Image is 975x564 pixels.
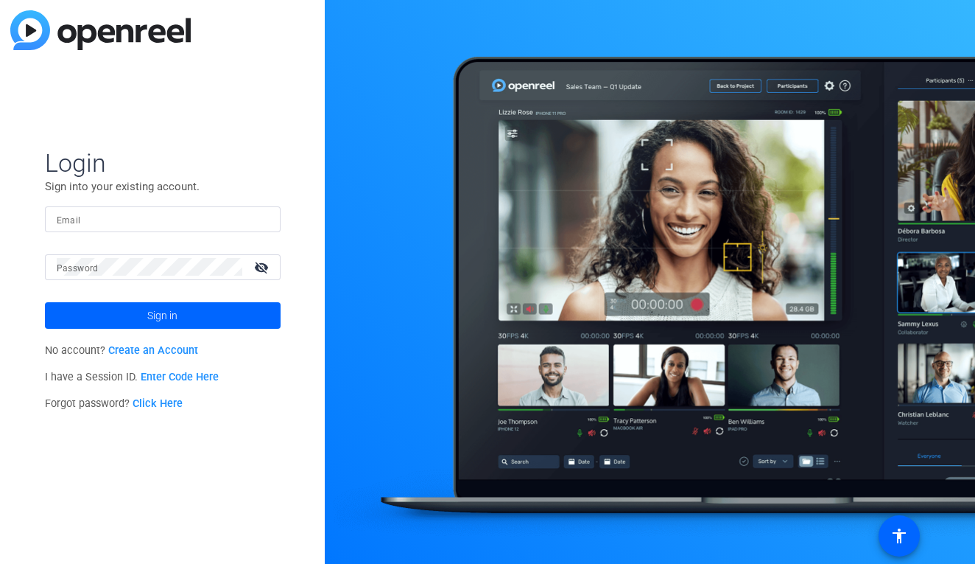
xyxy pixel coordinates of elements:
[245,257,281,278] mat-icon: visibility_off
[45,147,281,178] span: Login
[45,344,199,357] span: No account?
[10,10,191,50] img: blue-gradient.svg
[57,215,81,226] mat-label: Email
[133,397,183,410] a: Click Here
[147,297,177,334] span: Sign in
[45,397,183,410] span: Forgot password?
[141,371,219,383] a: Enter Code Here
[57,263,99,274] mat-label: Password
[45,178,281,195] p: Sign into your existing account.
[57,210,269,228] input: Enter Email Address
[108,344,198,357] a: Create an Account
[45,302,281,329] button: Sign in
[890,527,908,545] mat-icon: accessibility
[45,371,219,383] span: I have a Session ID.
